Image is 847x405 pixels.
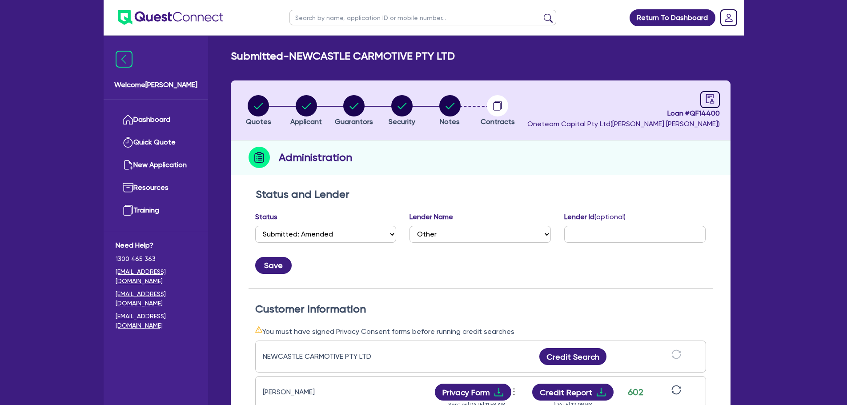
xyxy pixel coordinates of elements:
label: Lender Id [564,212,626,222]
span: (optional) [594,213,626,221]
span: Oneteam Capital Pty Ltd ( [PERSON_NAME] [PERSON_NAME] ) [527,120,720,128]
button: sync [669,349,684,365]
h2: Customer Information [255,303,706,316]
a: New Application [116,154,196,176]
span: Need Help? [116,240,196,251]
span: download [494,387,504,397]
div: NEWCASTLE CARMOTIVE PTY LTD [263,351,374,362]
span: Security [389,117,415,126]
a: Training [116,199,196,222]
h2: Submitted - NEWCASTLE CARMOTIVE PTY LTD [231,50,455,63]
button: Credit Reportdownload [532,384,614,401]
a: Dashboard [116,108,196,131]
input: Search by name, application ID or mobile number... [289,10,556,25]
img: quick-quote [123,137,133,148]
span: more [510,385,518,398]
label: Status [255,212,277,222]
span: Quotes [246,117,271,126]
span: sync [671,385,681,395]
span: Welcome [PERSON_NAME] [114,80,197,90]
div: [PERSON_NAME] [263,387,374,397]
button: sync [669,385,684,400]
a: Resources [116,176,196,199]
span: Guarantors [335,117,373,126]
span: download [596,387,606,397]
a: Dropdown toggle [717,6,740,29]
a: Quick Quote [116,131,196,154]
img: new-application [123,160,133,170]
span: Contracts [481,117,515,126]
a: [EMAIL_ADDRESS][DOMAIN_NAME] [116,289,196,308]
button: Quotes [245,95,272,128]
button: Applicant [290,95,322,128]
button: Notes [439,95,461,128]
a: audit [700,91,720,108]
button: Credit Search [539,348,607,365]
span: warning [255,326,262,333]
h2: Administration [279,149,352,165]
span: sync [671,349,681,359]
button: Save [255,257,292,274]
button: Dropdown toggle [511,385,519,400]
span: 1300 465 363 [116,254,196,264]
button: Privacy Formdownload [435,384,511,401]
span: Loan # QF14400 [527,108,720,119]
h2: Status and Lender [256,188,706,201]
img: training [123,205,133,216]
button: Contracts [480,95,515,128]
img: quest-connect-logo-blue [118,10,223,25]
span: audit [705,94,715,104]
div: You must have signed Privacy Consent forms before running credit searches [255,326,706,337]
img: icon-menu-close [116,51,132,68]
img: resources [123,182,133,193]
span: Applicant [290,117,322,126]
a: Return To Dashboard [630,9,715,26]
a: [EMAIL_ADDRESS][DOMAIN_NAME] [116,312,196,330]
label: Lender Name [409,212,453,222]
img: step-icon [249,147,270,168]
span: Notes [440,117,460,126]
div: 602 [625,385,647,399]
button: Guarantors [334,95,373,128]
a: [EMAIL_ADDRESS][DOMAIN_NAME] [116,267,196,286]
button: Security [388,95,416,128]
